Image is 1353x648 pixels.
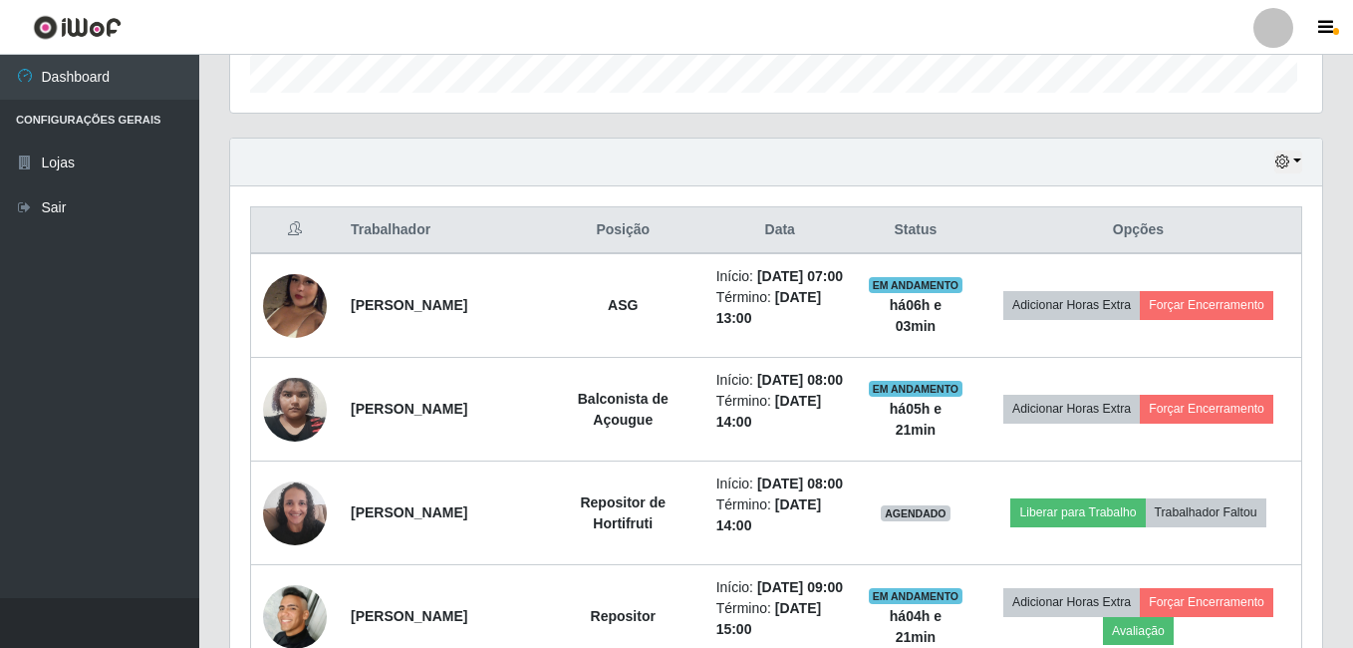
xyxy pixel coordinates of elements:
img: 1735344117516.jpeg [263,249,327,363]
time: [DATE] 09:00 [757,579,843,595]
li: Início: [716,577,844,598]
strong: Repositor [591,608,656,624]
button: Forçar Encerramento [1140,291,1273,319]
li: Término: [716,494,844,536]
th: Status [856,207,975,254]
img: CoreUI Logo [33,15,122,40]
li: Início: [716,266,844,287]
button: Forçar Encerramento [1140,395,1273,423]
time: [DATE] 08:00 [757,372,843,388]
strong: há 05 h e 21 min [890,401,942,438]
li: Término: [716,598,844,640]
strong: há 04 h e 21 min [890,608,942,645]
img: 1747182351528.jpeg [263,471,327,555]
strong: há 06 h e 03 min [890,297,942,334]
time: [DATE] 07:00 [757,268,843,284]
img: 1701273073882.jpeg [263,367,327,452]
strong: [PERSON_NAME] [351,608,467,624]
span: EM ANDAMENTO [869,381,963,397]
strong: Balconista de Açougue [578,391,669,428]
li: Término: [716,287,844,329]
strong: ASG [608,297,638,313]
span: EM ANDAMENTO [869,277,963,293]
li: Início: [716,370,844,391]
span: AGENDADO [881,505,950,521]
strong: Repositor de Hortifruti [580,494,666,531]
button: Adicionar Horas Extra [1003,588,1140,616]
strong: [PERSON_NAME] [351,401,467,417]
time: [DATE] 08:00 [757,476,843,491]
strong: [PERSON_NAME] [351,504,467,520]
button: Liberar para Trabalho [1010,498,1145,526]
span: EM ANDAMENTO [869,588,963,604]
button: Forçar Encerramento [1140,588,1273,616]
li: Término: [716,391,844,433]
li: Início: [716,474,844,494]
th: Opções [975,207,1302,254]
button: Trabalhador Faltou [1146,498,1266,526]
th: Trabalhador [339,207,542,254]
button: Avaliação [1103,617,1174,645]
button: Adicionar Horas Extra [1003,395,1140,423]
th: Data [704,207,856,254]
strong: [PERSON_NAME] [351,297,467,313]
button: Adicionar Horas Extra [1003,291,1140,319]
th: Posição [542,207,704,254]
